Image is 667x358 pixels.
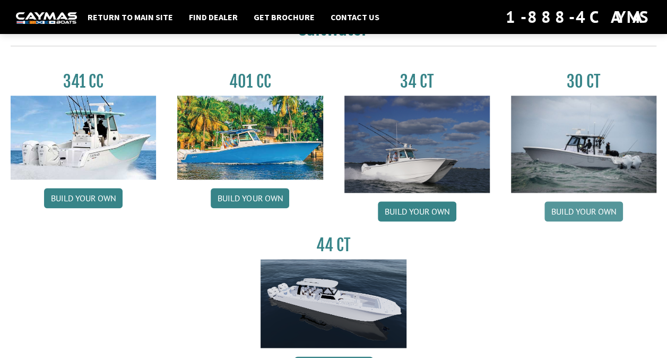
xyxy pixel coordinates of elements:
h3: 44 CT [261,235,406,255]
img: 30_CT_photo_shoot_for_caymas_connect.jpg [511,96,656,193]
img: 401CC_thumb.pg.jpg [177,96,323,180]
a: Build your own [211,188,289,208]
img: 44ct_background.png [261,259,406,347]
a: Find Dealer [184,10,243,24]
h3: 401 CC [177,72,323,91]
h3: 341 CC [11,72,156,91]
a: Build your own [378,201,456,221]
img: Caymas_34_CT_pic_1.jpg [344,96,490,193]
a: Return to main site [82,10,178,24]
div: 1-888-4CAYMAS [506,5,651,29]
a: Contact Us [325,10,385,24]
img: white-logo-c9c8dbefe5ff5ceceb0f0178aa75bf4bb51f6bca0971e226c86eb53dfe498488.png [16,12,77,23]
a: Build your own [544,201,623,221]
a: Get Brochure [248,10,320,24]
img: 341CC-thumbjpg.jpg [11,96,156,180]
h3: 30 CT [511,72,656,91]
a: Build your own [44,188,123,208]
h3: 34 CT [344,72,490,91]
